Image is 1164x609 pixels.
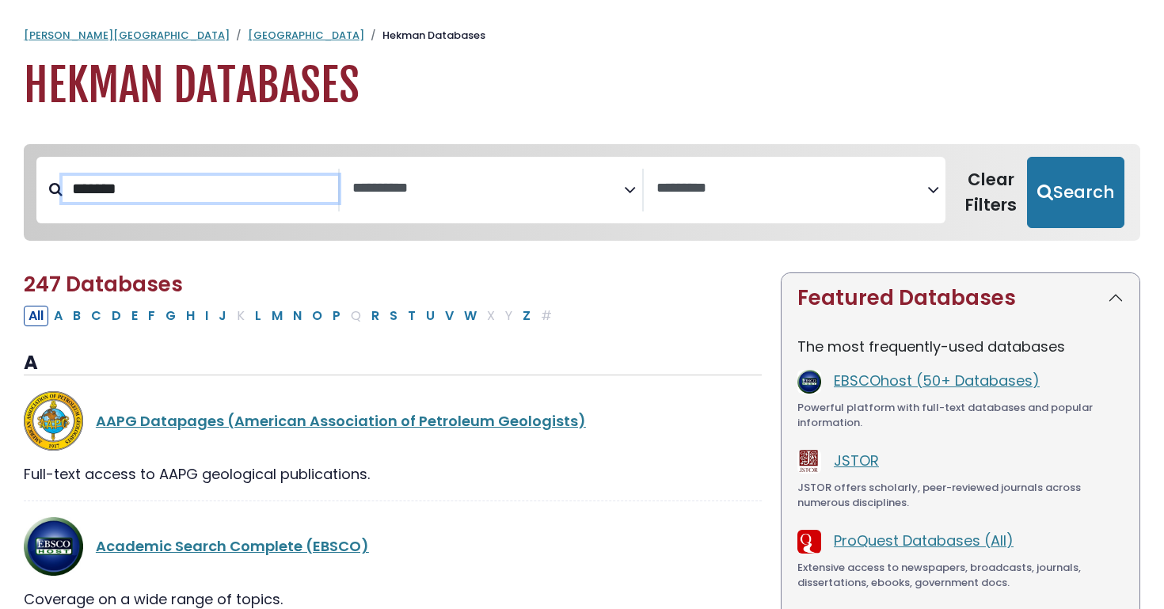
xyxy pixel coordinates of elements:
[24,144,1140,241] nav: Search filters
[1027,157,1124,228] button: Submit for Search Results
[24,352,762,375] h3: A
[250,306,266,326] button: Filter Results L
[24,59,1140,112] h1: Hekman Databases
[797,560,1124,591] div: Extensive access to newspapers, broadcasts, journals, dissertations, ebooks, government docs.
[440,306,458,326] button: Filter Results V
[96,536,369,556] a: Academic Search Complete (EBSCO)
[200,306,213,326] button: Filter Results I
[24,306,48,326] button: All
[288,306,306,326] button: Filter Results N
[267,306,287,326] button: Filter Results M
[96,411,586,431] a: AAPG Datapages (American Association of Petroleum Geologists)
[24,463,762,485] div: Full-text access to AAPG geological publications.
[328,306,345,326] button: Filter Results P
[63,176,338,202] input: Search database by title or keyword
[24,270,183,299] span: 247 Databases
[214,306,231,326] button: Filter Results J
[459,306,481,326] button: Filter Results W
[49,306,67,326] button: Filter Results A
[143,306,160,326] button: Filter Results F
[955,157,1027,228] button: Clear Filters
[24,305,558,325] div: Alpha-list to filter by first letter of database name
[107,306,126,326] button: Filter Results D
[161,306,181,326] button: Filter Results G
[248,28,364,43] a: [GEOGRAPHIC_DATA]
[403,306,420,326] button: Filter Results T
[24,28,230,43] a: [PERSON_NAME][GEOGRAPHIC_DATA]
[797,336,1124,357] p: The most frequently-used databases
[797,400,1124,431] div: Powerful platform with full-text databases and popular information.
[352,181,623,197] textarea: Search
[181,306,200,326] button: Filter Results H
[367,306,384,326] button: Filter Results R
[518,306,535,326] button: Filter Results Z
[834,451,879,470] a: JSTOR
[307,306,327,326] button: Filter Results O
[797,480,1124,511] div: JSTOR offers scholarly, peer-reviewed journals across numerous disciplines.
[385,306,402,326] button: Filter Results S
[782,273,1139,323] button: Featured Databases
[68,306,86,326] button: Filter Results B
[834,371,1040,390] a: EBSCOhost (50+ Databases)
[127,306,143,326] button: Filter Results E
[86,306,106,326] button: Filter Results C
[656,181,927,197] textarea: Search
[24,28,1140,44] nav: breadcrumb
[421,306,439,326] button: Filter Results U
[834,531,1014,550] a: ProQuest Databases (All)
[364,28,485,44] li: Hekman Databases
